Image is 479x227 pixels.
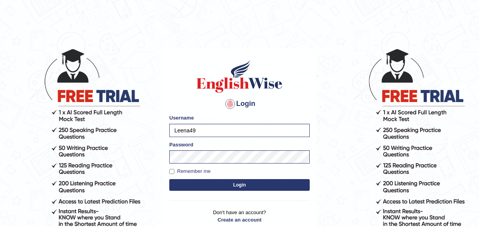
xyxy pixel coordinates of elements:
[169,179,310,191] button: Login
[169,114,194,121] label: Username
[195,59,284,94] img: Logo of English Wise sign in for intelligent practice with AI
[169,141,193,148] label: Password
[169,169,174,174] input: Remember me
[169,167,211,175] label: Remember me
[169,98,310,110] h4: Login
[169,216,310,223] a: Create an account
